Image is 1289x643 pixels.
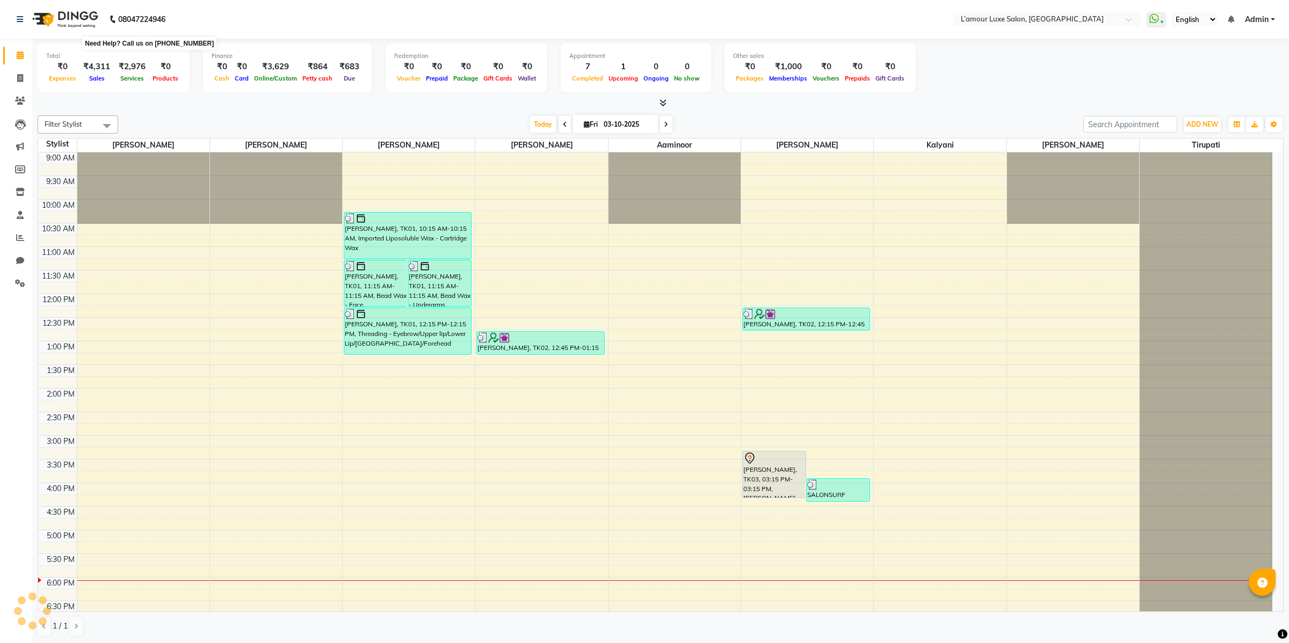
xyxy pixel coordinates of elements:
div: 5:30 PM [45,554,77,565]
div: 0 [671,61,703,73]
div: ₹0 [46,61,79,73]
div: ₹864 [300,61,335,73]
div: [PERSON_NAME], TK02, 12:45 PM-01:15 PM, Threading - Eyebrow/Upper lip/Lower Lip/[GEOGRAPHIC_DATA]... [477,332,604,354]
div: Stylist [38,138,77,150]
div: ₹0 [481,61,515,73]
div: 0 [641,61,671,73]
div: ₹0 [394,61,423,73]
span: Products [150,75,181,82]
div: ₹0 [423,61,451,73]
input: 2025-10-03 [600,116,654,133]
iframe: chat widget [1244,600,1278,632]
div: 12:00 PM [40,294,77,305]
span: Petty cash [300,75,335,82]
div: [PERSON_NAME], TK01, 10:15 AM-10:15 AM, Imported Liposoluble Wax - Cartridge Wax [344,213,471,259]
div: ₹683 [335,61,364,73]
div: ₹0 [212,61,232,73]
span: Prepaid [423,75,451,82]
div: 6:30 PM [45,601,77,612]
span: Sales [86,75,107,82]
div: ₹0 [515,61,539,73]
div: ₹3,629 [251,61,300,73]
span: Prepaids [842,75,873,82]
span: No show [671,75,703,82]
div: 1:30 PM [45,365,77,376]
img: logo [27,4,101,34]
span: [PERSON_NAME] [1007,138,1139,152]
span: Memberships [766,75,810,82]
div: ₹0 [873,61,907,73]
div: ₹4,311 [79,61,114,73]
div: Finance [212,52,364,61]
span: Voucher [394,75,423,82]
div: Appointment [569,52,703,61]
span: Online/Custom [251,75,300,82]
span: Kalyani [874,138,1006,152]
div: 2:30 PM [45,412,77,423]
span: Admin [1245,14,1269,25]
span: [PERSON_NAME] [210,138,342,152]
span: Completed [569,75,606,82]
span: Aaminoor [609,138,741,152]
div: 3:00 PM [45,436,77,447]
div: 1 [606,61,641,73]
input: Search Appointment [1083,116,1177,133]
span: Tirupati [1140,138,1272,152]
div: 9:00 AM [44,152,77,164]
div: Total [46,52,181,61]
span: 1 / 1 [53,620,68,632]
div: ₹0 [451,61,481,73]
div: [PERSON_NAME], TK01, 11:15 AM-11:15 AM, Bead Wax - Face [344,260,407,306]
span: Cash [212,75,232,82]
div: 2:00 PM [45,389,77,400]
b: 08047224946 [118,4,165,34]
div: [PERSON_NAME], TK03, 03:15 PM-03:15 PM, [PERSON_NAME] Styling [743,451,806,498]
span: Fri [581,120,600,128]
span: Vouchers [810,75,842,82]
div: 1:00 PM [45,341,77,353]
div: [PERSON_NAME], TK01, 12:15 PM-12:15 PM, Threading - Eyebrow/Upper lip/Lower Lip/[GEOGRAPHIC_DATA]... [344,308,471,354]
div: 10:30 AM [40,223,77,235]
span: Due [341,75,358,82]
div: 4:30 PM [45,507,77,518]
div: Redemption [394,52,539,61]
span: [PERSON_NAME] [343,138,475,152]
span: [PERSON_NAME] [475,138,607,152]
span: Today [530,116,556,133]
button: ADD NEW [1184,117,1221,132]
div: ₹0 [842,61,873,73]
div: 9:30 AM [44,176,77,187]
span: ADD NEW [1186,120,1218,128]
div: ₹2,976 [114,61,150,73]
span: Ongoing [641,75,671,82]
div: 3:30 PM [45,459,77,471]
span: Upcoming [606,75,641,82]
div: 10:00 AM [40,200,77,211]
span: Packages [733,75,766,82]
span: Package [451,75,481,82]
span: Gift Cards [481,75,515,82]
div: 5:00 PM [45,530,77,542]
div: 11:30 AM [40,271,77,282]
div: ₹0 [733,61,766,73]
div: Other sales [733,52,907,61]
div: 12:30 PM [40,318,77,329]
div: ₹0 [232,61,251,73]
div: ₹1,000 [766,61,810,73]
span: Services [118,75,147,82]
div: 7 [569,61,606,73]
span: [PERSON_NAME] [77,138,209,152]
div: 11:00 AM [40,247,77,258]
div: [PERSON_NAME], TK01, 11:15 AM-11:15 AM, Bead Wax - Underarms [408,260,471,306]
div: 4:00 PM [45,483,77,494]
span: Card [232,75,251,82]
div: [PERSON_NAME], TK02, 12:15 PM-12:45 PM, Styling - Blow dry - Short [743,308,870,330]
span: Gift Cards [873,75,907,82]
span: [PERSON_NAME] [741,138,873,152]
span: Wallet [515,75,539,82]
span: Filter Stylist [45,120,82,128]
div: ₹0 [150,61,181,73]
div: 6:00 PM [45,578,77,589]
div: SALONSURF VENTURES PRIVATE LIMITED, TK04, 03:50 PM-04:20 PM, Haircut & Styling - Haircut [DEMOGRA... [807,479,870,501]
span: Expenses [46,75,79,82]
